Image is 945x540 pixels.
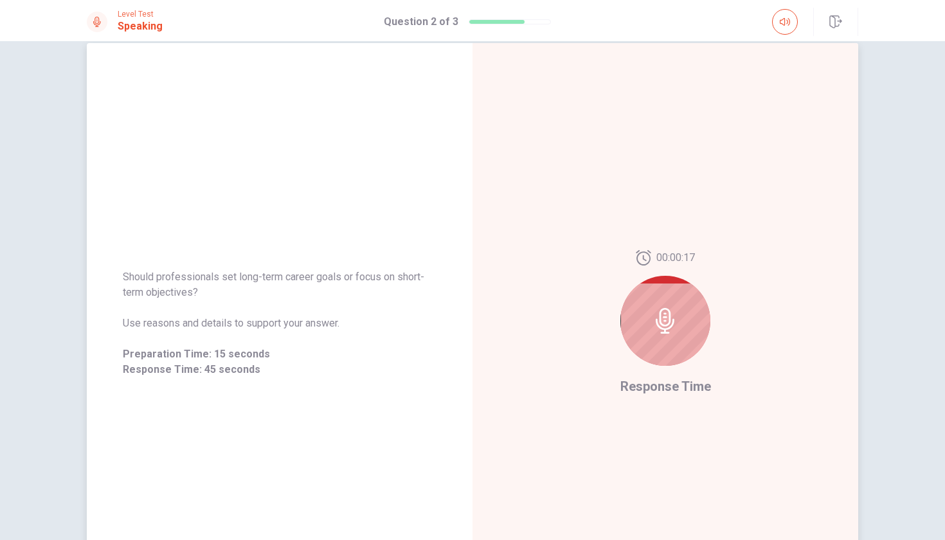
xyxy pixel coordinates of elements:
[123,362,437,377] span: Response Time: 45 seconds
[118,19,163,34] h1: Speaking
[118,10,163,19] span: Level Test
[384,14,458,30] h1: Question 2 of 3
[123,346,437,362] span: Preparation Time: 15 seconds
[620,379,711,394] span: Response Time
[123,316,437,331] span: Use reasons and details to support your answer.
[656,250,695,265] span: 00:00:17
[123,269,437,300] span: Should professionals set long-term career goals or focus on short-term objectives?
